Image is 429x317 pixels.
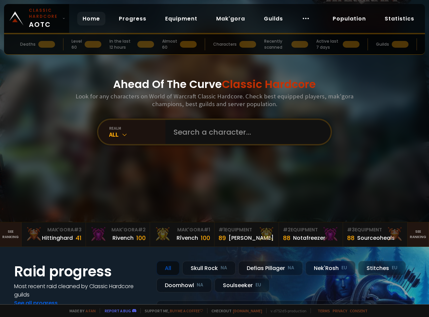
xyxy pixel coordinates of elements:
[4,4,69,33] a: Classic HardcoreAOTC
[233,308,262,313] a: [DOMAIN_NAME]
[136,233,146,242] div: 100
[154,226,210,233] div: Mak'Gora
[113,12,152,26] a: Progress
[113,76,316,92] h1: Ahead Of The Curve
[14,299,58,307] a: See all progress
[26,226,82,233] div: Mak'Gora
[170,120,323,144] input: Search a character...
[71,38,82,50] div: Level 60
[211,12,250,26] a: Mak'gora
[343,222,408,246] a: #3Equipment88Sourceoheals
[20,41,36,47] div: Deaths
[283,226,291,233] span: # 2
[86,222,150,246] a: Mak'Gora#2Rivench100
[221,265,227,271] small: NA
[392,265,397,271] small: EU
[408,222,429,246] a: Seeranking
[357,234,395,242] div: Sourceoheals
[255,282,261,288] small: EU
[21,222,86,246] a: Mak'Gora#3Hittinghard41
[350,308,368,313] a: Consent
[207,308,262,313] span: Checkout
[222,77,316,92] span: Classic Hardcore
[288,265,294,271] small: NA
[74,226,82,233] span: # 3
[358,261,406,275] div: Stitches
[293,234,325,242] div: Notafreezer
[264,38,289,50] div: Recently scanned
[109,38,135,50] div: In the last 12 hours
[214,278,270,292] div: Soulseeker
[170,308,203,313] a: Buy me a coffee
[86,308,96,313] a: a fan
[14,282,148,299] h4: Most recent raid cleaned by Classic Hardcore guilds
[162,38,177,50] div: Almost 60
[238,261,303,275] div: Defias Pillager
[283,226,339,233] div: Equipment
[279,222,343,246] a: #2Equipment88Notafreezer
[341,265,347,271] small: EU
[229,234,274,242] div: [PERSON_NAME]
[219,226,225,233] span: # 1
[109,126,165,131] div: realm
[156,278,212,292] div: Doomhowl
[347,233,354,242] div: 88
[347,226,403,233] div: Equipment
[42,234,73,242] div: Hittinghard
[197,282,203,288] small: NA
[150,222,214,246] a: Mak'Gora#1Rîvench100
[219,233,226,242] div: 89
[219,226,275,233] div: Equipment
[138,226,146,233] span: # 2
[140,308,203,313] span: Support me,
[327,12,371,26] a: Population
[73,92,356,108] h3: Look for any characters on World of Warcraft Classic Hardcore. Check best equipped players, mak'g...
[156,261,180,275] div: All
[316,38,340,50] div: Active last 7 days
[65,308,96,313] span: Made by
[105,308,131,313] a: Report a bug
[112,234,134,242] div: Rivench
[214,222,279,246] a: #1Equipment89[PERSON_NAME]
[90,226,146,233] div: Mak'Gora
[266,308,306,313] span: v. d752d5 - production
[347,226,355,233] span: # 3
[376,41,389,47] div: Guilds
[258,12,288,26] a: Guilds
[305,261,355,275] div: Nek'Rosh
[76,233,82,242] div: 41
[77,12,105,26] a: Home
[379,12,420,26] a: Statistics
[29,7,60,30] span: AOTC
[204,226,210,233] span: # 1
[14,261,148,282] h1: Raid progress
[201,233,210,242] div: 100
[177,234,198,242] div: Rîvench
[333,308,347,313] a: Privacy
[283,233,290,242] div: 88
[213,41,237,47] div: Characters
[182,261,236,275] div: Skull Rock
[318,308,330,313] a: Terms
[109,131,165,138] div: All
[29,7,60,19] small: Classic Hardcore
[160,12,203,26] a: Equipment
